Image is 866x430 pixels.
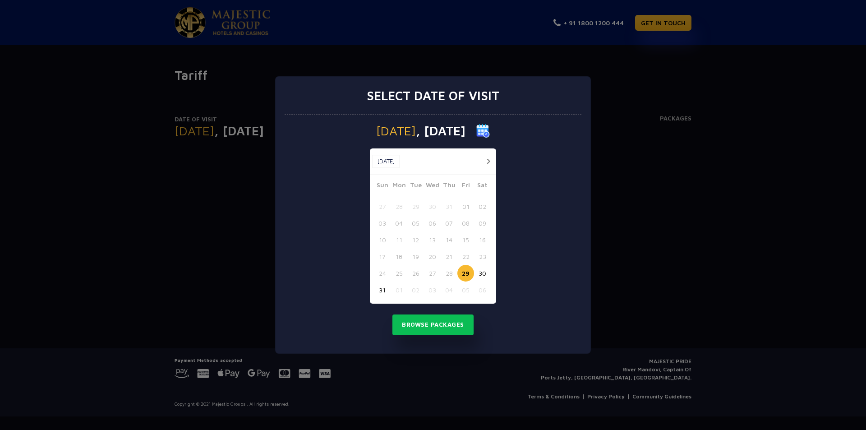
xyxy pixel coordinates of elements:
[441,180,457,193] span: Thu
[376,125,416,137] span: [DATE]
[474,198,491,215] button: 02
[391,265,407,282] button: 25
[441,231,457,248] button: 14
[424,180,441,193] span: Wed
[407,198,424,215] button: 29
[424,248,441,265] button: 20
[474,215,491,231] button: 09
[441,198,457,215] button: 31
[474,248,491,265] button: 23
[457,231,474,248] button: 15
[457,265,474,282] button: 29
[441,265,457,282] button: 28
[374,282,391,298] button: 31
[407,248,424,265] button: 19
[457,198,474,215] button: 01
[374,180,391,193] span: Sun
[457,180,474,193] span: Fri
[391,248,407,265] button: 18
[407,231,424,248] button: 12
[374,231,391,248] button: 10
[441,282,457,298] button: 04
[372,155,400,168] button: [DATE]
[457,282,474,298] button: 05
[457,215,474,231] button: 08
[441,248,457,265] button: 21
[416,125,465,137] span: , [DATE]
[424,265,441,282] button: 27
[374,198,391,215] button: 27
[424,282,441,298] button: 03
[407,180,424,193] span: Tue
[424,231,441,248] button: 13
[374,215,391,231] button: 03
[407,282,424,298] button: 02
[407,215,424,231] button: 05
[474,265,491,282] button: 30
[391,180,407,193] span: Mon
[391,198,407,215] button: 28
[367,88,499,103] h3: Select date of visit
[424,198,441,215] button: 30
[391,215,407,231] button: 04
[457,248,474,265] button: 22
[424,215,441,231] button: 06
[474,282,491,298] button: 06
[391,282,407,298] button: 01
[474,231,491,248] button: 16
[474,180,491,193] span: Sat
[407,265,424,282] button: 26
[374,265,391,282] button: 24
[374,248,391,265] button: 17
[441,215,457,231] button: 07
[391,231,407,248] button: 11
[392,314,474,335] button: Browse Packages
[476,124,490,138] img: calender icon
